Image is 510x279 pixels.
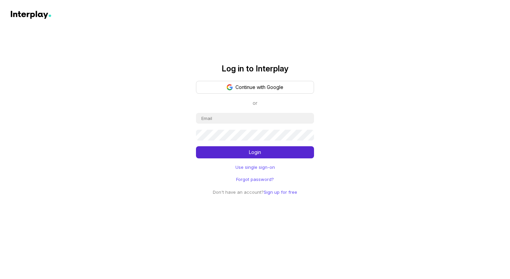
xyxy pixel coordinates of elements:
[196,81,314,94] button: Continue with Google
[253,99,257,107] p: or
[264,189,297,195] a: Sign up for free
[235,164,275,170] a: Use single sign-on
[196,146,314,158] button: Login
[196,65,314,73] p: Log in to Interplay
[213,188,297,196] p: Don't have an account?
[196,113,314,124] input: Email
[236,176,274,183] a: Forgot password?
